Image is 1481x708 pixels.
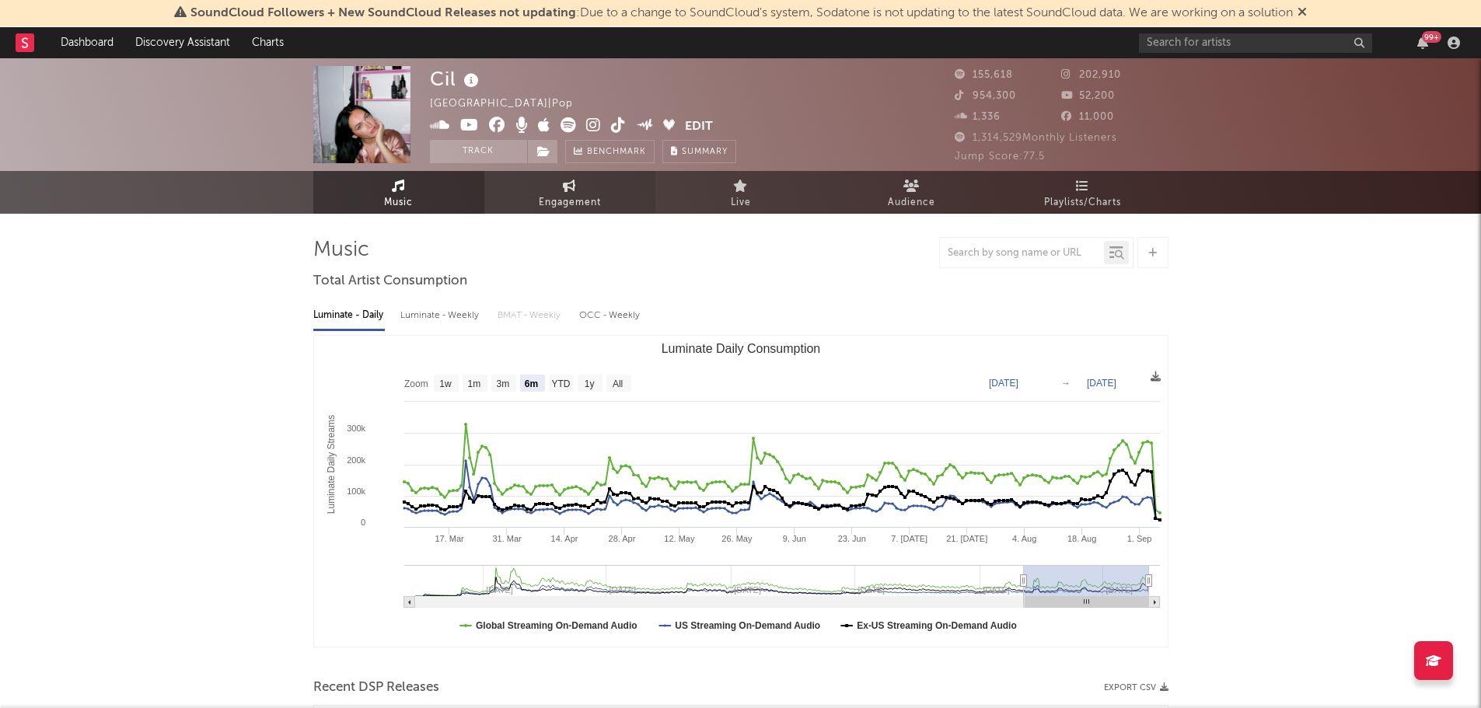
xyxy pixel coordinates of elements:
[888,194,935,212] span: Audience
[661,342,820,355] text: Luminate Daily Consumption
[492,534,522,543] text: 31. Mar
[539,194,601,212] span: Engagement
[360,518,365,527] text: 0
[837,534,865,543] text: 23. Jun
[1067,534,1095,543] text: 18. Aug
[1061,70,1121,80] span: 202,910
[989,378,1018,389] text: [DATE]
[467,378,480,389] text: 1m
[955,91,1016,101] span: 954,300
[347,424,365,433] text: 300k
[400,302,482,329] div: Luminate - Weekly
[124,27,241,58] a: Discovery Assistant
[1061,378,1071,389] text: →
[314,336,1168,647] svg: Luminate Daily Consumption
[721,534,753,543] text: 26. May
[731,194,751,212] span: Live
[565,140,655,163] a: Benchmark
[891,534,927,543] text: 7. [DATE]
[476,620,637,631] text: Global Streaming On-Demand Audio
[782,534,805,543] text: 9. Jun
[1087,378,1116,389] text: [DATE]
[675,620,820,631] text: US Streaming On-Demand Audio
[655,171,826,214] a: Live
[1422,31,1441,43] div: 99 +
[608,534,635,543] text: 28. Apr
[190,7,1293,19] span: : Due to a change to SoundCloud's system, Sodatone is not updating to the latest SoundCloud data....
[313,302,385,329] div: Luminate - Daily
[484,171,655,214] a: Engagement
[955,70,1013,80] span: 155,618
[551,378,570,389] text: YTD
[955,152,1045,162] span: Jump Score: 77.5
[662,140,736,163] button: Summary
[550,534,578,543] text: 14. Apr
[1044,194,1121,212] span: Playlists/Charts
[326,415,337,514] text: Luminate Daily Streams
[439,378,452,389] text: 1w
[584,378,594,389] text: 1y
[190,7,576,19] span: SoundCloud Followers + New SoundCloud Releases not updating
[664,534,695,543] text: 12. May
[435,534,464,543] text: 17. Mar
[496,378,509,389] text: 3m
[347,455,365,465] text: 200k
[1061,91,1115,101] span: 52,200
[857,620,1017,631] text: Ex-US Streaming On-Demand Audio
[587,143,646,162] span: Benchmark
[313,678,439,697] span: Recent DSP Releases
[955,133,1117,143] span: 1,314,529 Monthly Listeners
[430,95,591,113] div: [GEOGRAPHIC_DATA] | Pop
[612,378,622,389] text: All
[524,378,537,389] text: 6m
[955,112,1001,122] span: 1,336
[1126,534,1151,543] text: 1. Sep
[1104,683,1168,692] button: Export CSV
[1061,112,1114,122] span: 11,000
[50,27,124,58] a: Dashboard
[682,148,728,156] span: Summary
[241,27,295,58] a: Charts
[940,247,1104,260] input: Search by song name or URL
[404,378,428,389] text: Zoom
[826,171,997,214] a: Audience
[347,487,365,496] text: 100k
[685,117,713,137] button: Edit
[997,171,1168,214] a: Playlists/Charts
[946,534,987,543] text: 21. [DATE]
[430,66,483,92] div: Cil
[313,171,484,214] a: Music
[313,272,467,291] span: Total Artist Consumption
[1298,7,1307,19] span: Dismiss
[1012,534,1036,543] text: 4. Aug
[430,140,527,163] button: Track
[579,302,641,329] div: OCC - Weekly
[384,194,413,212] span: Music
[1139,33,1372,53] input: Search for artists
[1417,37,1428,49] button: 99+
